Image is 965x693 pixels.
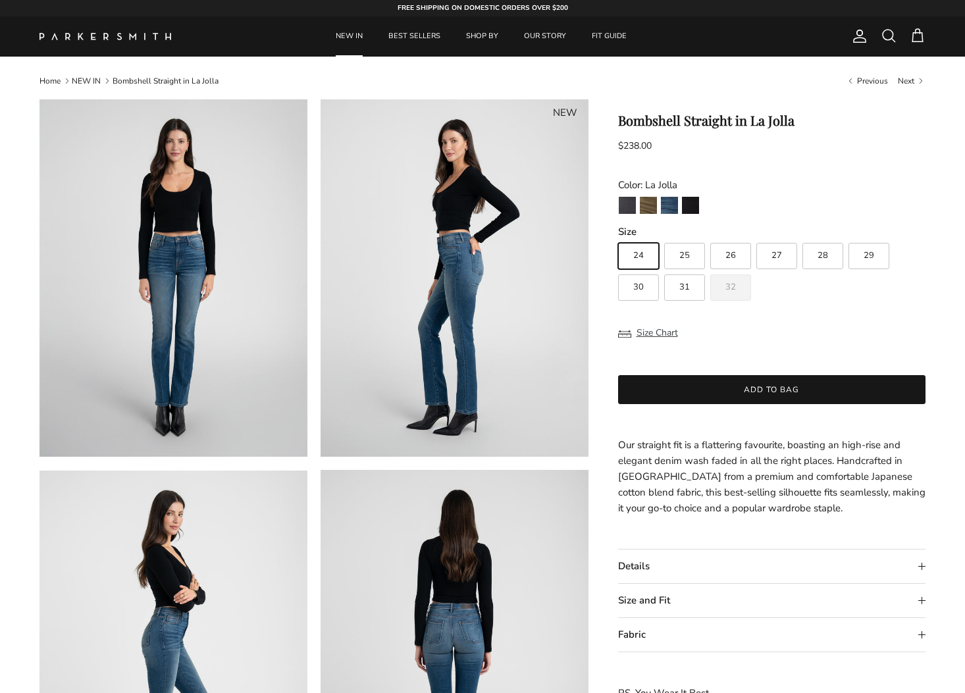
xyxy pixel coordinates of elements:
a: La Jolla [660,196,679,218]
span: 26 [725,251,736,260]
a: NEW IN [324,16,375,57]
label: Sold out [710,274,751,301]
span: 30 [633,283,644,292]
summary: Size and Fit [618,584,926,617]
a: BEST SELLERS [377,16,452,57]
span: 32 [725,283,736,292]
h1: Bombshell Straight in La Jolla [618,113,926,128]
span: $238.00 [618,140,652,152]
img: Army [640,197,657,214]
span: Previous [857,76,888,86]
a: FIT GUIDE [580,16,639,57]
span: 24 [633,251,644,260]
summary: Fabric [618,618,926,652]
button: Add to bag [618,375,926,404]
a: Stallion [681,196,700,218]
img: Point Break [619,197,636,214]
a: Bombshell Straight in La Jolla [113,76,219,86]
span: 31 [679,283,690,292]
span: 29 [864,251,874,260]
a: Next [898,75,926,86]
nav: Breadcrumbs [39,75,926,86]
span: Our straight fit is a flattering favourite, boasting an high-rise and elegant denim wash faded in... [618,438,926,515]
span: 27 [771,251,782,260]
a: Army [639,196,658,218]
button: Size Chart [618,321,678,346]
img: Stallion [682,197,699,214]
legend: Size [618,225,637,239]
a: SHOP BY [454,16,510,57]
a: Previous [846,75,888,86]
img: La Jolla [661,197,678,214]
summary: Details [618,550,926,583]
span: Next [898,76,914,86]
div: Color: La Jolla [618,177,926,193]
div: Primary [196,16,766,57]
a: Account [847,28,868,44]
span: 28 [818,251,828,260]
span: 25 [679,251,690,260]
strong: FREE SHIPPING ON DOMESTIC ORDERS OVER $200 [398,3,568,13]
a: Point Break [618,196,637,218]
img: Parker Smith [39,33,171,40]
a: NEW IN [72,76,101,86]
a: OUR STORY [512,16,578,57]
a: Home [39,76,61,86]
